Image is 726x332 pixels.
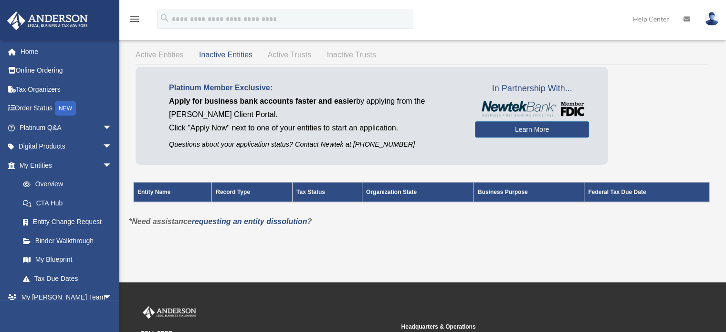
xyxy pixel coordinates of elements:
[199,51,253,59] span: Inactive Entities
[13,231,122,250] a: Binder Walkthrough
[169,121,461,135] p: Click "Apply Now" next to one of your entities to start an application.
[293,182,362,203] th: Tax Status
[705,12,719,26] img: User Pic
[13,213,122,232] a: Entity Change Request
[473,182,584,203] th: Business Purpose
[55,101,76,116] div: NEW
[159,13,170,23] i: search
[7,42,126,61] a: Home
[7,118,126,137] a: Platinum Q&Aarrow_drop_down
[103,118,122,138] span: arrow_drop_down
[475,121,589,138] a: Learn More
[584,182,710,203] th: Federal Tax Due Date
[212,182,293,203] th: Record Type
[7,288,126,307] a: My [PERSON_NAME] Teamarrow_drop_down
[129,217,312,225] em: *Need assistance ?
[7,137,126,156] a: Digital Productsarrow_drop_down
[169,95,461,121] p: by applying from the [PERSON_NAME] Client Portal.
[13,269,122,288] a: Tax Due Dates
[103,137,122,157] span: arrow_drop_down
[192,217,307,225] a: requesting an entity dissolution
[136,51,183,59] span: Active Entities
[169,97,356,105] span: Apply for business bank accounts faster and easier
[134,182,212,203] th: Entity Name
[4,11,91,30] img: Anderson Advisors Platinum Portal
[362,182,474,203] th: Organization State
[169,81,461,95] p: Platinum Member Exclusive:
[7,61,126,80] a: Online Ordering
[327,51,376,59] span: Inactive Trusts
[169,139,461,150] p: Questions about your application status? Contact Newtek at [PHONE_NUMBER]
[268,51,312,59] span: Active Trusts
[13,250,122,269] a: My Blueprint
[103,156,122,175] span: arrow_drop_down
[475,81,589,96] span: In Partnership With...
[129,13,140,25] i: menu
[480,101,584,117] img: NewtekBankLogoSM.png
[13,193,122,213] a: CTA Hub
[13,175,117,194] a: Overview
[7,99,126,118] a: Order StatusNEW
[7,80,126,99] a: Tax Organizers
[401,322,654,332] small: Headquarters & Operations
[103,288,122,308] span: arrow_drop_down
[129,17,140,25] a: menu
[141,306,198,319] img: Anderson Advisors Platinum Portal
[7,156,122,175] a: My Entitiesarrow_drop_down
